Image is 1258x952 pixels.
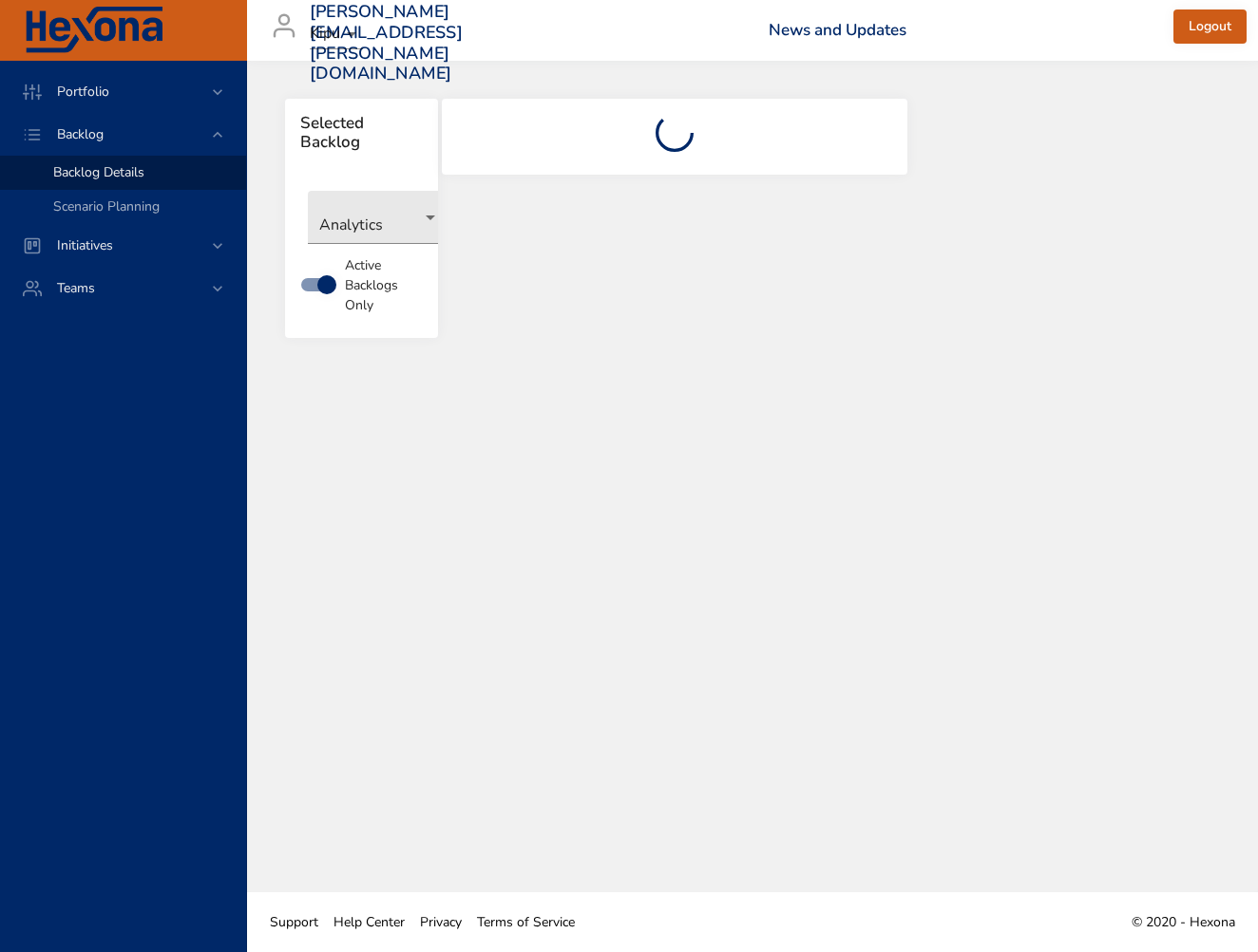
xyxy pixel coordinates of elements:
[1189,15,1231,39] span: Logout
[300,114,423,153] span: Selected Backlog
[310,19,363,49] div: Kipu
[23,7,165,54] img: Hexona
[334,913,405,931] span: Help Center
[1173,9,1247,45] button: Logout
[769,19,906,41] a: News and Updates
[42,125,119,143] span: Backlog
[469,901,582,943] a: Terms of Service
[42,279,110,297] span: Teams
[308,191,448,244] div: Analytics
[412,901,469,943] a: Privacy
[270,913,318,931] span: Support
[42,83,124,101] span: Portfolio
[345,255,426,315] span: Active Backlogs Only
[326,901,412,943] a: Help Center
[42,236,128,254] span: Initiatives
[1132,913,1235,931] span: © 2020 - Hexona
[310,2,463,84] h3: [PERSON_NAME][EMAIL_ADDRESS][PERSON_NAME][DOMAIN_NAME]
[53,163,144,181] span: Backlog Details
[262,901,326,943] a: Support
[477,913,575,931] span: Terms of Service
[420,913,462,931] span: Privacy
[53,197,160,215] span: Scenario Planning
